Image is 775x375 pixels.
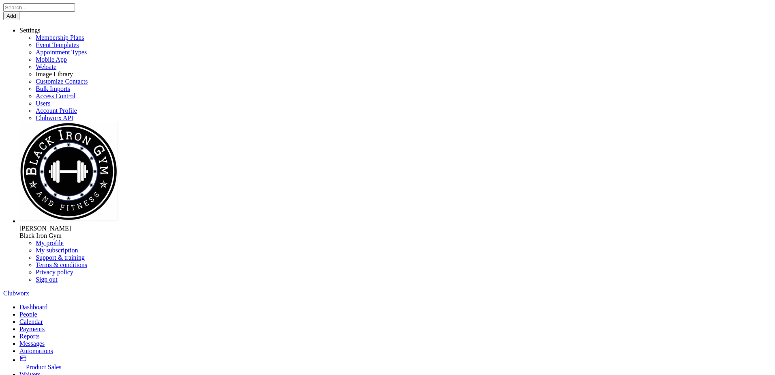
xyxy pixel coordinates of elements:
[36,239,64,246] a: My profile
[19,311,772,318] a: People
[6,13,16,19] span: Add
[3,290,29,297] a: Clubworx
[19,225,772,232] div: [PERSON_NAME]
[36,114,73,121] a: Clubworx API
[19,340,772,347] a: Messages
[19,122,120,223] img: thumb_image1623296242.png
[36,100,50,107] a: Users
[19,333,772,340] a: Reports
[36,261,87,268] a: Terms & conditions
[36,34,84,41] a: Membership Plans
[36,41,79,48] a: Event Templates
[19,232,772,239] div: Black Iron Gym
[36,63,56,70] a: Website
[19,27,41,34] span: Settings
[36,247,78,254] a: My subscription
[36,269,73,276] a: Privacy policy
[36,254,85,261] a: Support & training
[36,107,77,114] a: Account Profile
[19,347,772,355] a: Automations
[36,85,70,92] a: Bulk Imports
[3,12,19,20] button: Add
[19,304,772,311] a: Dashboard
[36,93,75,99] a: Access Control
[36,71,73,78] a: Image Library
[36,56,67,63] a: Mobile App
[36,49,87,56] a: Appointment Types
[3,3,75,12] input: Search...
[26,364,772,371] div: Product Sales
[36,78,88,85] a: Customize Contacts
[19,356,772,371] a: Product Sales
[19,318,772,325] a: Calendar
[19,325,772,333] a: Payments
[36,276,58,283] a: Sign out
